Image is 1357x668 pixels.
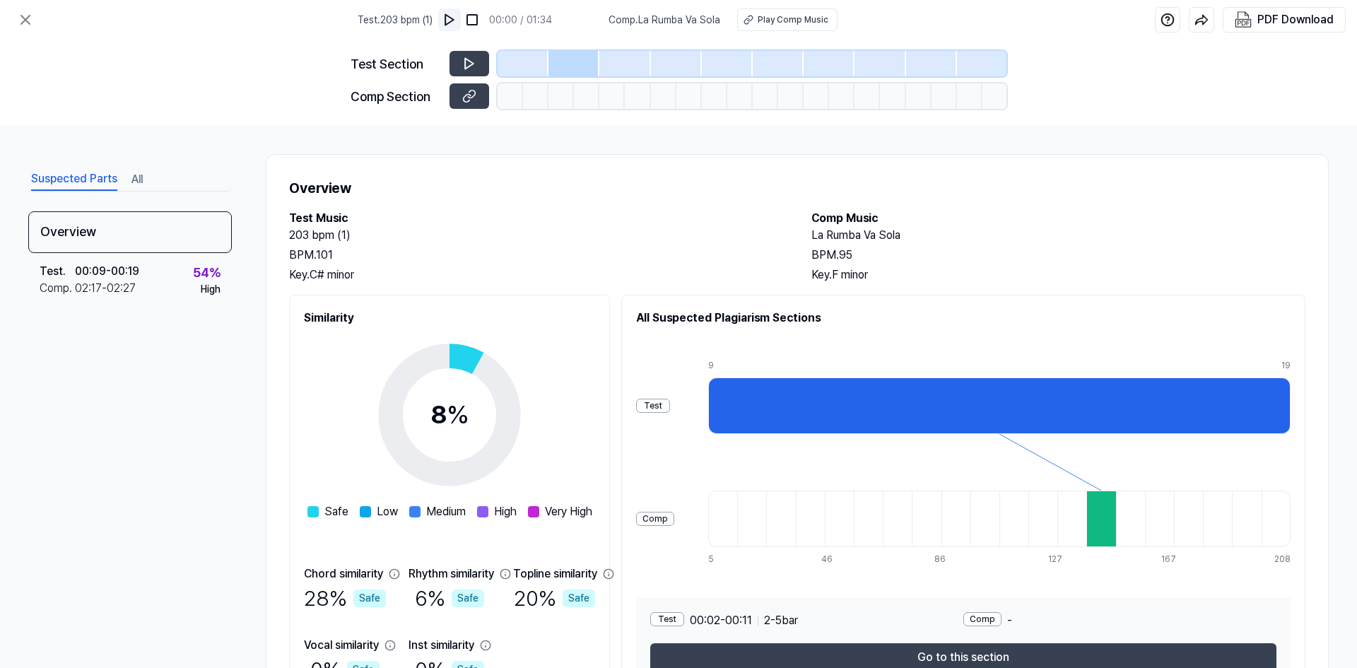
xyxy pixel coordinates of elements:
[351,54,441,74] div: Test Section
[1194,13,1209,27] img: share
[409,637,474,654] div: Inst similarity
[353,590,386,607] div: Safe
[131,168,143,191] button: All
[636,399,670,413] div: Test
[489,13,552,28] div: 00:00 / 01:34
[934,553,963,566] div: 86
[415,582,484,614] div: 6 %
[821,553,850,566] div: 46
[1161,13,1175,27] img: help
[377,503,398,520] span: Low
[40,280,75,297] div: Comp .
[1257,11,1334,29] div: PDF Download
[430,396,469,434] div: 8
[1281,359,1291,372] div: 19
[304,566,383,582] div: Chord similarity
[193,263,221,282] div: 54 %
[452,590,484,607] div: Safe
[447,399,469,430] span: %
[514,582,595,614] div: 20 %
[289,247,783,264] div: BPM. 101
[409,566,494,582] div: Rhythm similarity
[1048,553,1077,566] div: 127
[75,263,139,280] div: 00:09 - 00:19
[1274,553,1291,566] div: 208
[289,177,1305,199] h1: Overview
[1161,553,1190,566] div: 167
[708,359,1281,372] div: 9
[28,211,232,253] div: Overview
[324,503,348,520] span: Safe
[811,266,1305,283] div: Key. F minor
[636,512,674,526] div: Comp
[708,553,737,566] div: 5
[811,210,1305,227] h2: Comp Music
[289,227,783,244] h2: 203 bpm (1)
[636,310,1291,327] h2: All Suspected Plagiarism Sections
[811,227,1305,244] h2: La Rumba Va Sola
[811,247,1305,264] div: BPM. 95
[75,280,136,297] div: 02:17 - 02:27
[442,13,457,27] img: play
[758,13,828,26] div: Play Comp Music
[289,210,783,227] h2: Test Music
[1232,8,1337,32] button: PDF Download
[494,503,517,520] span: High
[963,612,1001,626] div: Comp
[963,612,1276,629] div: -
[465,13,479,27] img: stop
[690,612,752,629] span: 00:02 - 00:11
[609,13,720,28] span: Comp . La Rumba Va Sola
[650,612,684,626] div: Test
[304,582,386,614] div: 28 %
[304,310,595,327] h2: Similarity
[304,637,379,654] div: Vocal similarity
[426,503,466,520] span: Medium
[764,612,798,629] span: 2 - 5 bar
[289,266,783,283] div: Key. C# minor
[1235,11,1252,28] img: PDF Download
[545,503,592,520] span: Very High
[40,263,75,280] div: Test .
[31,168,117,191] button: Suspected Parts
[513,566,597,582] div: Topline similarity
[351,87,441,106] div: Comp Section
[201,282,221,297] div: High
[358,13,433,28] span: Test . 203 bpm (1)
[737,8,838,31] button: Play Comp Music
[563,590,595,607] div: Safe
